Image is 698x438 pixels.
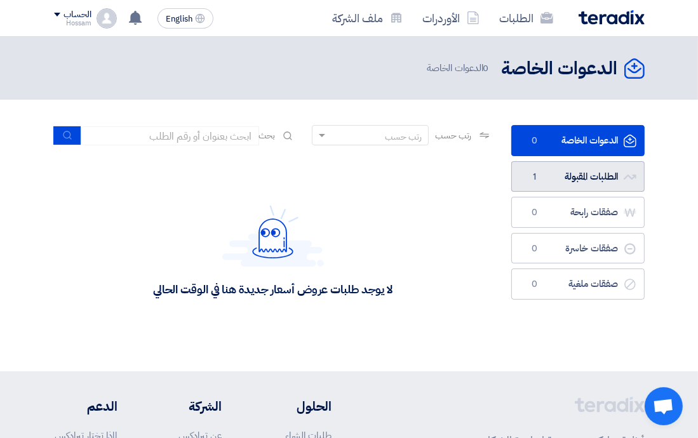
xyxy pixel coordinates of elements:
div: الحساب [64,10,91,20]
div: لا يوجد طلبات عروض أسعار جديدة هنا في الوقت الحالي [153,282,393,296]
span: 0 [527,135,542,147]
input: ابحث بعنوان أو رقم الطلب [81,126,259,145]
a: الأوردرات [413,3,490,33]
h2: الدعوات الخاصة [502,56,618,81]
button: English [158,8,213,29]
span: 1 [527,171,542,183]
a: الدعوات الخاصة0 [511,125,645,156]
span: بحث [259,129,276,142]
span: رتب حسب [435,129,471,142]
div: رتب حسب [385,130,422,143]
a: صفقات خاسرة0 [511,233,645,264]
span: English [166,15,192,23]
a: الطلبات [490,3,563,33]
span: 0 [527,206,542,219]
span: الدعوات الخاصة [427,61,492,76]
li: الدعم [54,397,118,416]
div: Open chat [645,387,683,425]
img: profile_test.png [97,8,117,29]
a: ملف الشركة [323,3,413,33]
a: الطلبات المقبولة1 [511,161,645,192]
div: Hossam [54,20,91,27]
img: Teradix logo [579,10,645,25]
span: 0 [527,242,542,255]
li: الشركة [156,397,222,416]
a: صفقات رابحة0 [511,197,645,228]
span: 0 [527,278,542,291]
li: الحلول [260,397,332,416]
img: Hello [222,205,324,267]
a: صفقات ملغية0 [511,269,645,300]
span: 0 [483,61,489,75]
